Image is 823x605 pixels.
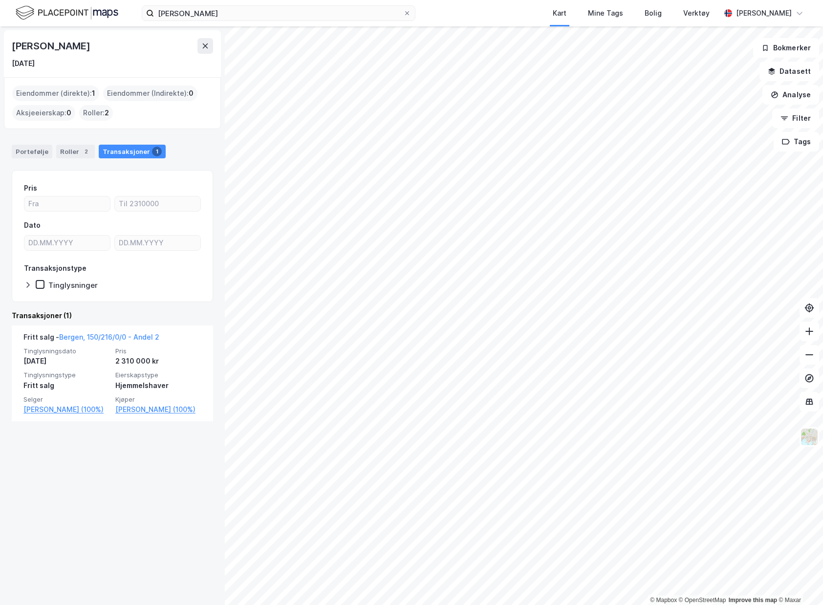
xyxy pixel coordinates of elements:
[189,87,194,99] span: 0
[774,132,819,151] button: Tags
[79,105,113,121] div: Roller :
[729,597,777,604] a: Improve this map
[12,58,35,69] div: [DATE]
[99,145,166,158] div: Transaksjoner
[774,558,823,605] div: Kontrollprogram for chat
[12,105,75,121] div: Aksjeeierskap :
[679,597,726,604] a: OpenStreetMap
[115,371,201,379] span: Eierskapstype
[23,380,109,391] div: Fritt salg
[553,7,566,19] div: Kart
[650,597,677,604] a: Mapbox
[24,236,110,250] input: DD.MM.YYYY
[12,38,92,54] div: [PERSON_NAME]
[23,347,109,355] span: Tinglysningsdato
[12,86,99,101] div: Eiendommer (direkte) :
[154,6,403,21] input: Søk på adresse, matrikkel, gårdeiere, leietakere eller personer
[588,7,623,19] div: Mine Tags
[12,145,52,158] div: Portefølje
[23,355,109,367] div: [DATE]
[59,333,159,341] a: Bergen, 150/216/0/0 - Andel 2
[115,355,201,367] div: 2 310 000 kr
[24,262,87,274] div: Transaksjonstype
[759,62,819,81] button: Datasett
[24,219,41,231] div: Dato
[736,7,792,19] div: [PERSON_NAME]
[23,395,109,404] span: Selger
[115,236,200,250] input: DD.MM.YYYY
[774,558,823,605] iframe: Chat Widget
[48,281,98,290] div: Tinglysninger
[92,87,95,99] span: 1
[683,7,710,19] div: Verktøy
[23,371,109,379] span: Tinglysningstype
[772,108,819,128] button: Filter
[753,38,819,58] button: Bokmerker
[800,428,819,446] img: Z
[81,147,91,156] div: 2
[24,196,110,211] input: Fra
[115,395,201,404] span: Kjøper
[645,7,662,19] div: Bolig
[115,380,201,391] div: Hjemmelshaver
[56,145,95,158] div: Roller
[115,404,201,415] a: [PERSON_NAME] (100%)
[115,196,200,211] input: Til 2310000
[152,147,162,156] div: 1
[105,107,109,119] span: 2
[66,107,71,119] span: 0
[762,85,819,105] button: Analyse
[16,4,118,22] img: logo.f888ab2527a4732fd821a326f86c7f29.svg
[103,86,197,101] div: Eiendommer (Indirekte) :
[115,347,201,355] span: Pris
[23,404,109,415] a: [PERSON_NAME] (100%)
[12,310,213,322] div: Transaksjoner (1)
[24,182,37,194] div: Pris
[23,331,159,347] div: Fritt salg -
